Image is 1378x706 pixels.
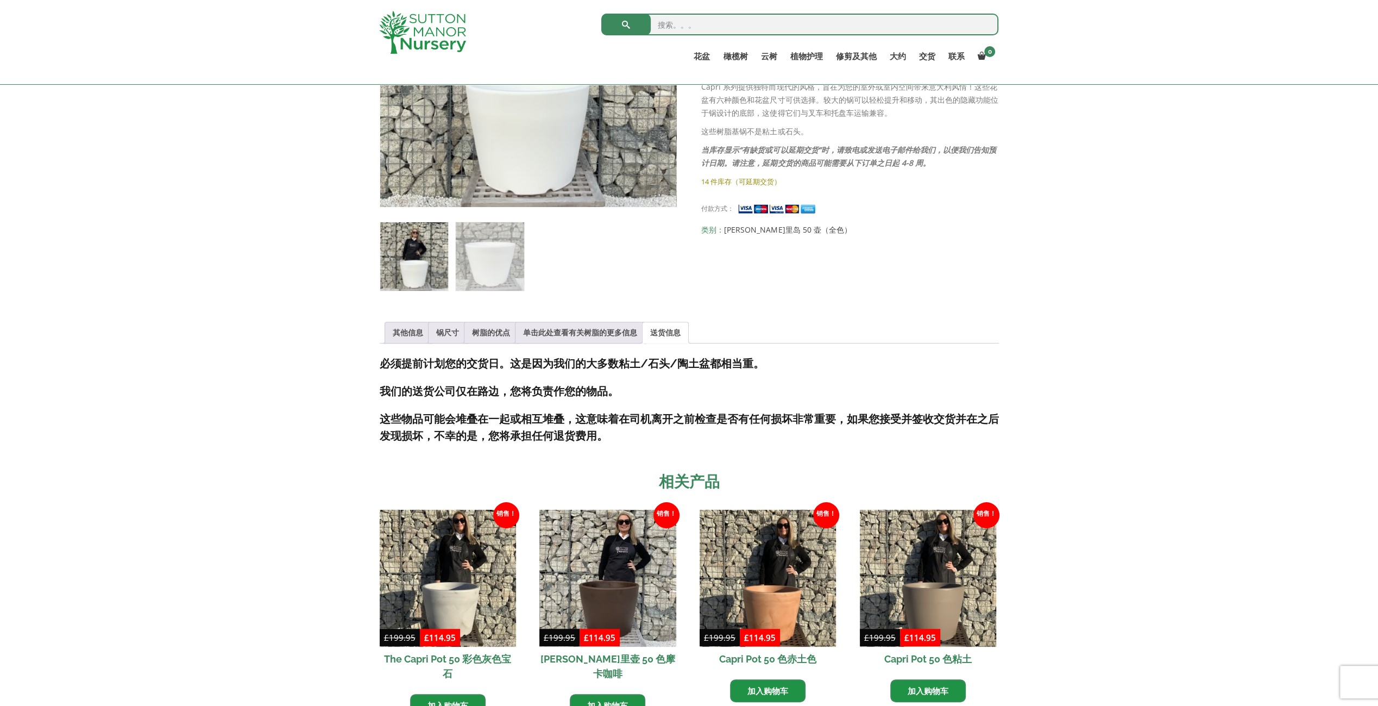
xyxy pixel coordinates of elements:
[601,14,998,35] input: 搜索。。。
[744,632,776,643] bdi: 114.95
[584,632,589,643] span: £
[472,322,510,343] a: 树脂的优点
[539,647,676,686] h2: [PERSON_NAME]里壶 50 色摩卡咖啡
[904,632,909,643] span: £
[716,49,754,64] a: 橄榄树
[539,510,676,685] a: 销售！ [PERSON_NAME]里壶 50 色摩卡咖啡
[744,632,749,643] span: £
[523,322,637,343] a: 单击此处查看有关树脂的更多信息
[544,632,575,643] bdi: £ 199.95
[380,385,619,398] strong: 我们的送货公司仅在路边，您将负责作您的物品。
[701,175,998,188] p: 14 件库存（可延期交货）
[379,11,466,54] img: 商标
[912,49,941,64] a: 交货
[380,647,516,686] h2: The Capri Pot 50 彩色灰色宝石
[724,224,851,235] a: [PERSON_NAME]里岛 50 壶（全色）
[436,322,459,343] a: 锅尺寸
[860,647,996,671] h2: Capri Pot 50 色粘土
[860,510,996,646] img: Capri Pot 50 色粘土
[380,510,516,685] a: 销售！ The Capri Pot 50 彩色灰色宝石
[493,502,519,528] span: 销售！
[864,632,896,643] bdi: £ 199.95
[908,685,948,696] font: 加入购物车
[704,632,735,643] bdi: £ 199.95
[380,222,448,290] img: Capri Pot 50 色白雪公主
[890,679,966,702] a: 添加到购物车： “The Capri Pot 50 Color Clay”
[456,222,524,290] img: Capri Pot 50 色白雪公主 - 图片 2
[730,679,806,702] a: 添加到购物车： “The Capri Pot 50 Colour Terracotta”
[860,510,996,671] a: 销售！ Capri Pot 50 色粘土
[700,647,836,671] h2: Capri Pot 50 色赤土色
[701,80,998,120] p: Capri 系列提供独特而现代的风格，旨在为您的室外或室内空间带来意大利风情！这些花盆有六种颜色和花盆尺寸可供选择。较大的锅可以轻松提升和移动，其出色的隐藏功能位于锅设计的底部，这使得它们与叉车...
[747,685,788,696] font: 加入购物车
[904,632,936,643] bdi: 114.95
[829,49,883,64] a: 修剪及其他
[941,49,971,64] a: 联系
[738,203,819,215] img: 支持付款
[813,502,839,528] span: 销售！
[380,413,999,442] strong: 这些物品可能会堆叠在一起或相互堆叠，这意味着在司机离开之前检查是否有任何损坏非常重要，如果您接受并签收交货并在之后发现损坏，不幸的是，您将承担任何退货费用。
[701,125,998,138] p: 这些树脂基锅不是粘土或石头。
[701,145,996,168] em: 当库存显示“有缺货或可以延期交货”时，请致电或发送电子邮件给我们，以便我们告知预计日期。请注意，延期交货的商品可能需要从下订单之日起 4-8 周。
[701,204,734,213] small: 付款方式：
[653,502,679,528] span: 销售！
[973,502,999,528] span: 销售！
[687,49,716,64] a: 花盆
[700,510,836,646] img: Capri Pot 50 色赤土色
[424,632,429,643] span: £
[384,632,416,643] bdi: £ 199.95
[883,49,912,64] a: 大约
[701,223,998,236] span: 类别：
[984,46,995,57] span: 0
[539,510,676,646] img: 卡普里壶 50 色摩卡咖啡
[971,49,998,64] a: 0
[424,632,456,643] bdi: 114.95
[700,510,836,671] a: 销售！ Capri Pot 50 色赤土色
[754,49,783,64] a: 云树
[380,357,764,370] strong: 必须提前计划您的交货日。这是因为我们的大多数粘土/石头/陶土盆都相当重。
[650,322,681,343] a: 送货信息
[380,510,516,646] img: The Capri Pot 50 彩色灰色宝石
[393,322,423,343] a: 其他信息
[584,632,615,643] bdi: 114.95
[783,49,829,64] a: 植物护理
[380,471,999,493] h2: 相关产品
